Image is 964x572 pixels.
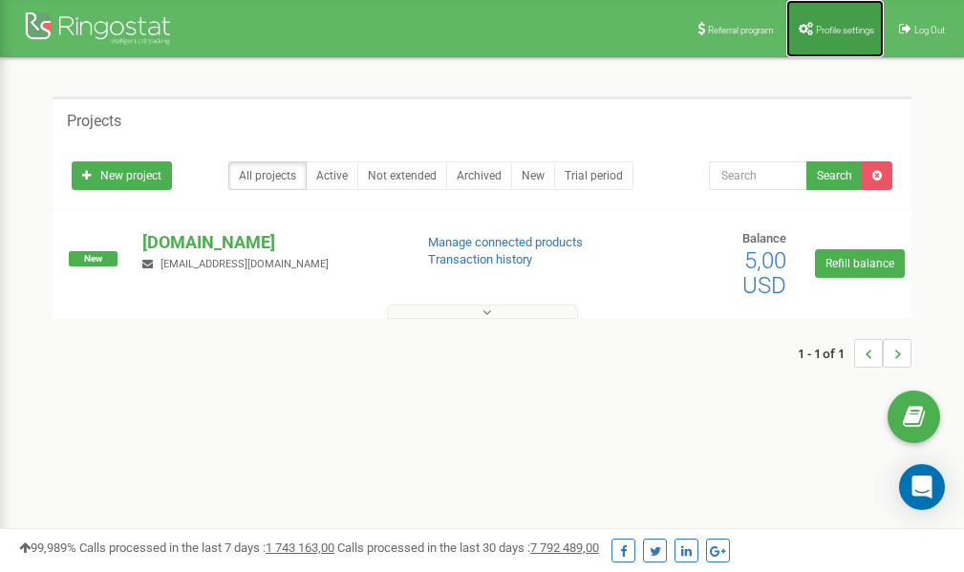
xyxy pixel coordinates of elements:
[337,540,599,555] span: Calls processed in the last 30 days :
[798,320,911,387] nav: ...
[161,258,329,270] span: [EMAIL_ADDRESS][DOMAIN_NAME]
[72,161,172,190] a: New project
[816,25,874,35] span: Profile settings
[530,540,599,555] u: 7 792 489,00
[266,540,334,555] u: 1 743 163,00
[142,230,396,255] p: [DOMAIN_NAME]
[446,161,512,190] a: Archived
[69,251,118,266] span: New
[357,161,447,190] a: Not extended
[742,247,786,299] span: 5,00 USD
[914,25,945,35] span: Log Out
[742,231,786,245] span: Balance
[899,464,945,510] div: Open Intercom Messenger
[79,540,334,555] span: Calls processed in the last 7 days :
[428,252,532,266] a: Transaction history
[798,339,854,368] span: 1 - 1 of 1
[228,161,307,190] a: All projects
[554,161,633,190] a: Trial period
[428,235,583,249] a: Manage connected products
[806,161,863,190] button: Search
[708,25,774,35] span: Referral program
[67,113,121,130] h5: Projects
[709,161,807,190] input: Search
[511,161,555,190] a: New
[19,540,76,555] span: 99,989%
[815,249,905,278] a: Refill balance
[306,161,358,190] a: Active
